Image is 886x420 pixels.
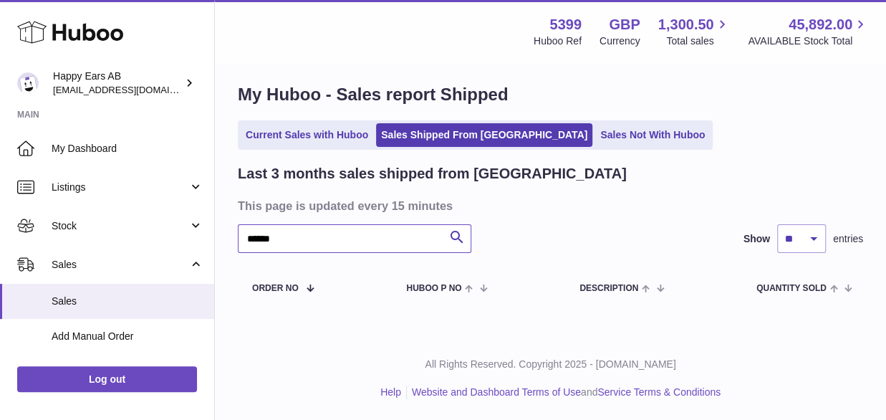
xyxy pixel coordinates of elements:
span: Stock [52,219,188,233]
span: Listings [52,181,188,194]
a: 45,892.00 AVAILABLE Stock Total [748,15,869,48]
span: Total sales [666,34,730,48]
span: Sales [52,258,188,272]
a: Service Terms & Conditions [597,386,721,398]
a: Website and Dashboard Terms of Use [412,386,581,398]
a: Current Sales with Huboo [241,123,373,147]
span: [EMAIL_ADDRESS][DOMAIN_NAME] [53,84,211,95]
p: All Rights Reserved. Copyright 2025 - [DOMAIN_NAME] [226,358,875,371]
h1: My Huboo - Sales report Shipped [238,83,863,106]
span: Add Manual Order [52,330,203,343]
a: Log out [17,366,197,392]
strong: 5399 [549,15,582,34]
div: Happy Ears AB [53,70,182,97]
h3: This page is updated every 15 minutes [238,198,859,214]
span: 1,300.50 [658,15,714,34]
label: Show [743,232,770,246]
h2: Last 3 months sales shipped from [GEOGRAPHIC_DATA] [238,164,627,183]
span: Huboo P no [406,284,461,293]
a: Sales Not With Huboo [595,123,710,147]
span: Description [579,284,638,293]
strong: GBP [609,15,640,34]
span: Order No [252,284,299,293]
li: and [407,386,721,399]
img: 3pl@happyearsearplugs.com [17,72,39,94]
a: Help [380,386,401,398]
span: AVAILABLE Stock Total [748,34,869,48]
span: 45,892.00 [789,15,852,34]
span: Sales [52,295,203,308]
span: My Dashboard [52,142,203,156]
span: entries [833,232,863,246]
div: Currency [600,34,640,48]
a: Sales Shipped From [GEOGRAPHIC_DATA] [376,123,592,147]
span: Quantity Sold [756,284,827,293]
div: Huboo Ref [534,34,582,48]
a: 1,300.50 Total sales [658,15,731,48]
